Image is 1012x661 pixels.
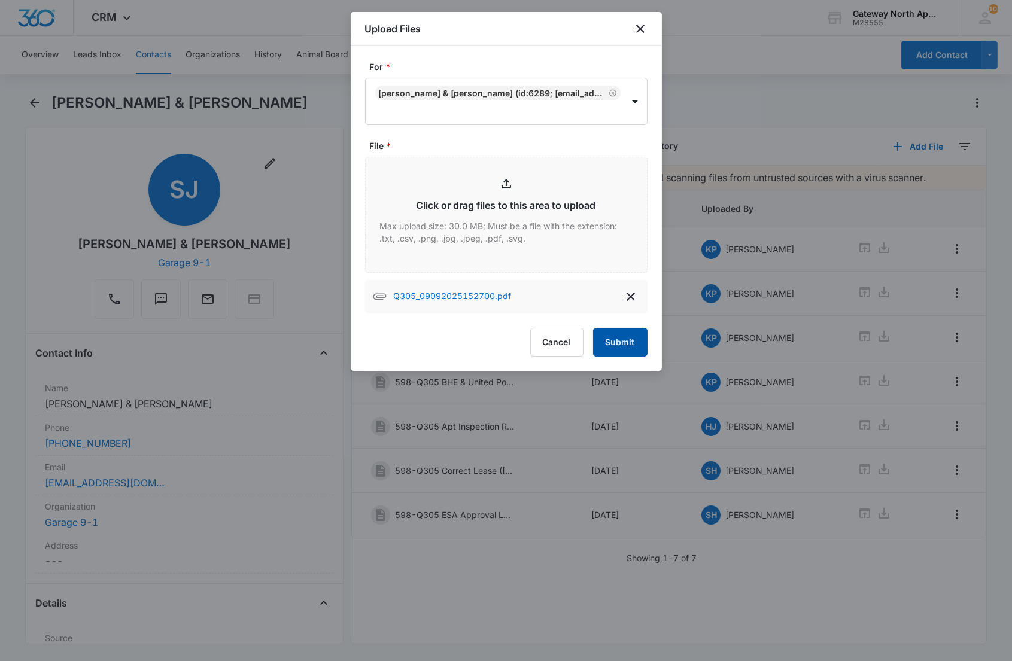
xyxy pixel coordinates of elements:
[606,89,617,97] div: Remove Sydni Jacobson & Devin Wright (ID:6289; sydniJ26@gmail.com; 5419725240)
[365,22,421,36] h1: Upload Files
[621,287,640,306] button: delete
[370,60,652,73] label: For
[593,328,648,357] button: Submit
[633,22,648,36] button: close
[394,290,512,304] p: Q305_09092025152700.pdf
[530,328,584,357] button: Cancel
[370,139,652,152] label: File
[379,88,606,98] div: [PERSON_NAME] & [PERSON_NAME] (ID:6289; [EMAIL_ADDRESS][DOMAIN_NAME]; 5419725240)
